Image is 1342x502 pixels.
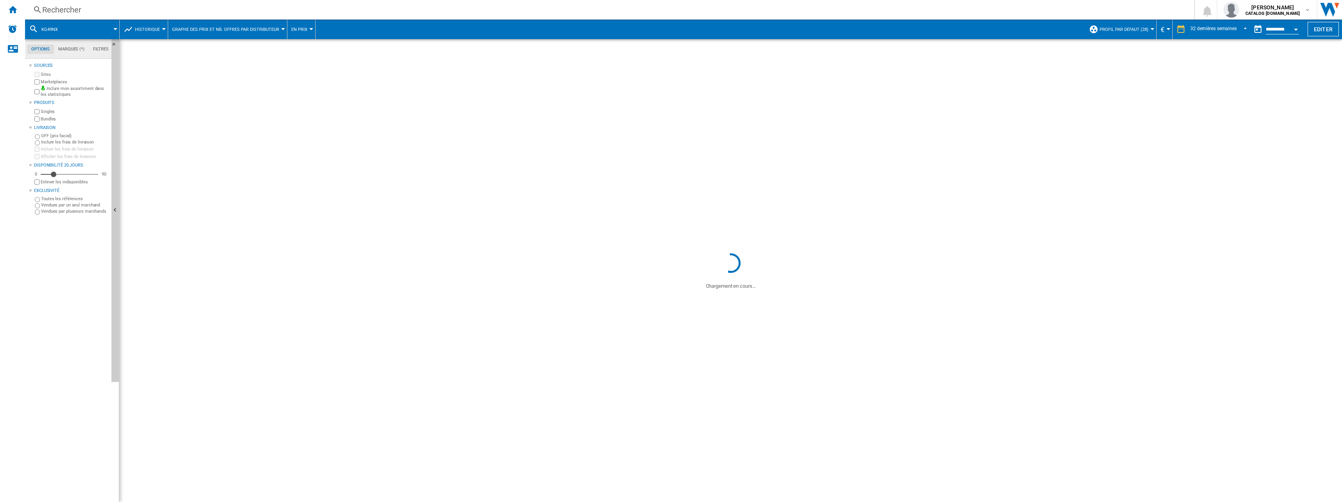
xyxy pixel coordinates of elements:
input: Toutes les références [35,197,40,202]
span: En prix [291,27,307,32]
label: Inclure mon assortiment dans les statistiques [41,86,108,98]
md-tab-item: Options [27,45,54,54]
div: Disponibilité 20 Jours [34,162,108,169]
label: Afficher les frais de livraison [41,154,108,160]
input: Afficher les frais de livraison [34,154,39,159]
span: Profil par défaut (28) [1100,27,1148,32]
button: En prix [291,20,311,39]
input: Marketplaces [34,79,39,84]
label: Vendues par un seul marchand [41,202,108,208]
div: 0 [33,171,39,177]
span: Historique [135,27,160,32]
input: Inclure les frais de livraison [35,140,40,145]
button: md-calendar [1250,22,1266,37]
button: Historique [135,20,164,39]
label: Inclure les frais de livraison [41,146,108,152]
md-tab-item: Marques (*) [54,45,89,54]
label: Sites [41,72,108,77]
input: Bundles [34,117,39,122]
label: Bundles [41,116,108,122]
div: Rechercher [42,4,1174,15]
img: profile.jpg [1224,2,1239,18]
div: Exclusivité [34,188,108,194]
label: Enlever les indisponibles [41,179,108,185]
button: Profil par défaut (28) [1100,20,1152,39]
label: Marketplaces [41,79,108,85]
span: € [1161,25,1164,34]
div: KG49NX [29,20,115,39]
div: Profil par défaut (28) [1089,20,1152,39]
input: Singles [34,109,39,114]
span: Graphe des prix et nb. offres par distributeur [172,27,279,32]
div: Sources [34,63,108,69]
md-tab-item: Filtres [89,45,113,54]
button: Masquer [111,39,121,53]
input: Vendues par plusieurs marchands [35,210,40,215]
button: Editer [1308,22,1339,36]
md-menu: Currency [1157,20,1173,39]
input: Sites [34,72,39,77]
md-select: REPORTS.WIZARD.STEPS.REPORT.STEPS.REPORT_OPTIONS.PERIOD: 32 dernières semaines [1189,23,1250,36]
input: Afficher les frais de livraison [34,179,39,185]
span: [PERSON_NAME] [1245,4,1300,11]
div: Livraison [34,125,108,131]
div: 90 [100,171,108,177]
button: KG49NX [41,20,66,39]
img: alerts-logo.svg [8,24,17,34]
label: Singles [41,109,108,115]
input: Vendues par un seul marchand [35,203,40,208]
span: KG49NX [41,27,58,32]
label: OFF (prix facial) [41,133,108,139]
ng-transclude: Chargement en cours... [706,283,756,289]
img: mysite-bg-18x18.png [41,86,45,90]
label: Inclure les frais de livraison [41,139,108,145]
button: Masquer [111,39,119,382]
button: € [1161,20,1168,39]
input: OFF (prix facial) [35,134,40,139]
div: 32 dernières semaines [1190,26,1237,31]
b: CATALOG [DOMAIN_NAME] [1245,11,1300,16]
md-slider: Disponibilité [41,170,98,178]
div: Historique [124,20,164,39]
div: Produits [34,100,108,106]
button: Graphe des prix et nb. offres par distributeur [172,20,283,39]
input: Inclure les frais de livraison [34,147,39,152]
input: Inclure mon assortiment dans les statistiques [34,87,39,97]
button: Open calendar [1289,21,1303,35]
label: Toutes les références [41,196,108,202]
label: Vendues par plusieurs marchands [41,208,108,214]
